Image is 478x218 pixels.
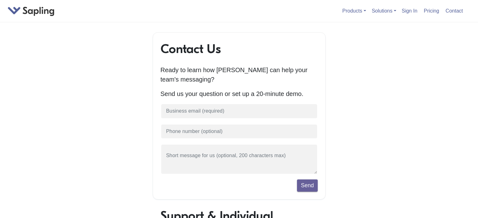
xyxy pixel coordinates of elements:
[421,6,442,16] a: Pricing
[161,41,318,56] h1: Contact Us
[161,89,318,98] p: Send us your question or set up a 20-minute demo.
[297,179,317,191] button: Send
[161,104,318,119] input: Business email (required)
[399,6,420,16] a: Sign In
[161,124,318,139] input: Phone number (optional)
[443,6,465,16] a: Contact
[342,8,366,13] a: Products
[161,65,318,84] p: Ready to learn how [PERSON_NAME] can help your team's messaging?
[372,8,396,13] a: Solutions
